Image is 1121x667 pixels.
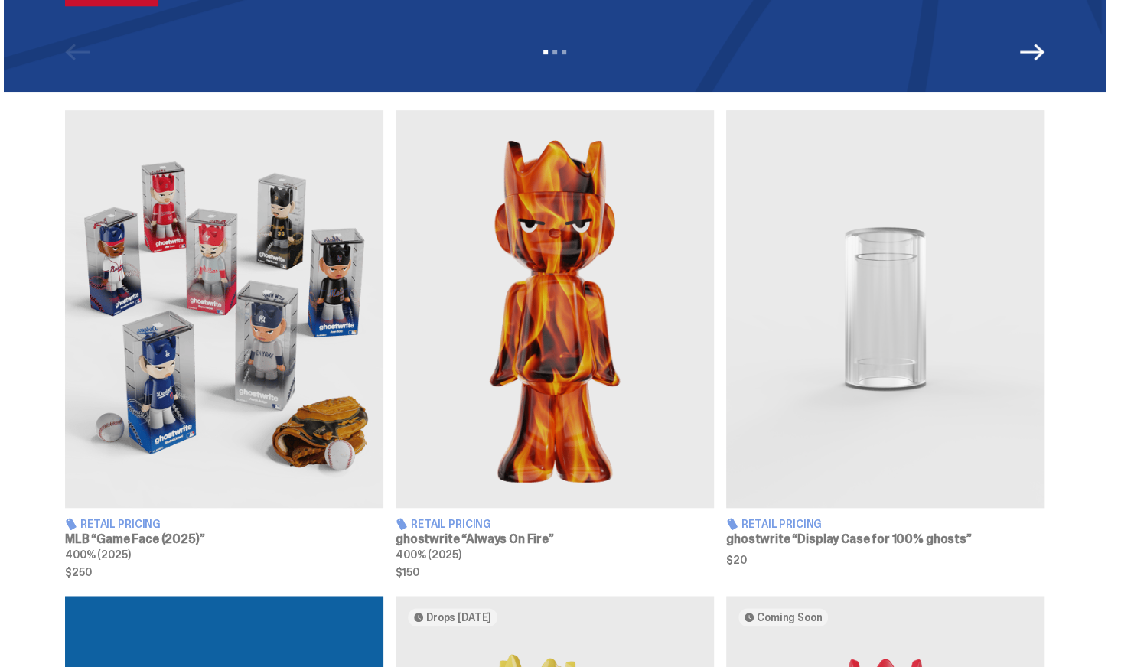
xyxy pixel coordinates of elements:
span: Retail Pricing [741,519,822,529]
span: 400% (2025) [65,548,130,561]
button: Next [1020,40,1044,64]
a: Game Face (2025) Retail Pricing [65,110,383,578]
img: Game Face (2025) [65,110,383,508]
span: Retail Pricing [80,519,161,529]
button: View slide 3 [562,50,566,54]
span: Retail Pricing [411,519,491,529]
span: Drops [DATE] [426,611,491,623]
span: Coming Soon [757,611,822,623]
span: $250 [65,567,383,578]
span: 400% (2025) [396,548,461,561]
h3: ghostwrite “Display Case for 100% ghosts” [726,533,1044,545]
h3: MLB “Game Face (2025)” [65,533,383,545]
img: Display Case for 100% ghosts [726,110,1044,508]
img: Always On Fire [396,110,714,508]
a: Always On Fire Retail Pricing [396,110,714,578]
h3: ghostwrite “Always On Fire” [396,533,714,545]
span: $20 [726,555,1044,565]
span: $150 [396,567,714,578]
a: Display Case for 100% ghosts Retail Pricing [726,110,1044,578]
button: View slide 1 [543,50,548,54]
button: View slide 2 [552,50,557,54]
